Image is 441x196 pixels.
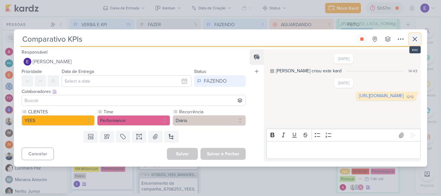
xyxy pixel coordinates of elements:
button: Cancelar [22,148,54,160]
div: [PERSON_NAME] criou este kard [276,67,342,74]
button: Diário [173,115,246,126]
a: [URL][DOMAIN_NAME] [359,93,404,98]
input: Select a date [62,75,191,87]
div: 12:13 [406,95,414,100]
label: CLIENTES [27,108,95,115]
div: esc [409,46,421,53]
button: Performance [97,115,170,126]
div: Editor toolbar [266,129,421,141]
button: FAZENDO [194,75,246,87]
label: Time [103,108,170,115]
span: [PERSON_NAME] [33,58,72,66]
button: [PERSON_NAME] [22,56,246,67]
label: Status [194,69,206,74]
img: Eduardo Quaresma [24,58,31,66]
div: 14:43 [408,68,417,74]
label: Recorrência [179,108,246,115]
div: FAZENDO [204,77,227,85]
button: YEES [22,115,95,126]
label: Data de Entrega [62,69,94,74]
input: Buscar [23,97,244,104]
div: Colaboradores [22,88,246,95]
label: Prioridade [22,69,42,74]
div: Parar relógio [359,36,364,42]
input: Kard Sem Título [20,33,355,45]
div: Editor editing area: main [266,141,421,159]
label: Responsável [22,49,47,55]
